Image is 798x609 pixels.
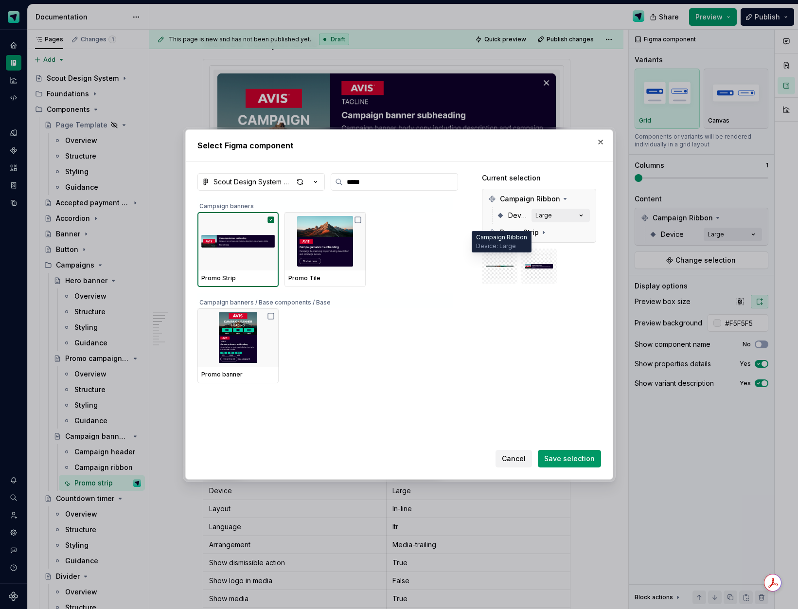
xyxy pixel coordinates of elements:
[484,225,594,240] div: Promo Strip
[496,450,532,467] button: Cancel
[197,173,325,191] button: Scout Design System Components
[472,231,532,252] div: Campaign Ribbon
[201,371,275,378] div: Promo banner
[201,274,275,282] div: Promo Strip
[213,177,293,187] div: Scout Design System Components
[544,454,595,464] span: Save selection
[502,454,526,464] span: Cancel
[538,450,601,467] button: Save selection
[508,211,528,220] span: Device
[484,191,594,207] div: Campaign Ribbon
[197,293,453,308] div: Campaign banners / Base components / Base
[535,212,552,219] div: Large
[476,242,527,250] div: Device: Large
[197,197,453,212] div: Campaign banners
[532,209,590,222] button: Large
[500,194,560,204] span: Campaign Ribbon
[288,274,362,282] div: Promo Tile
[500,228,539,237] span: Promo Strip
[482,173,596,183] div: Current selection
[197,140,601,151] h2: Select Figma component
